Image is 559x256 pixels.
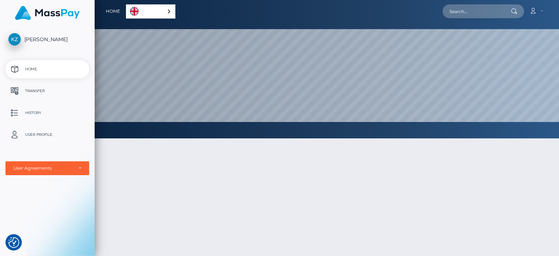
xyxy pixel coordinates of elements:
img: Revisit consent button [8,237,19,248]
a: Home [106,4,120,19]
a: History [5,104,89,122]
button: Consent Preferences [8,237,19,248]
p: History [8,107,86,118]
a: English [126,5,175,18]
a: Home [5,60,89,78]
div: User Agreements [13,165,73,171]
div: Language [126,4,175,19]
input: Search... [443,4,511,18]
button: User Agreements [5,161,89,175]
p: User Profile [8,129,86,140]
img: MassPay [15,6,80,20]
p: Home [8,64,86,75]
aside: Language selected: English [126,4,175,19]
span: [PERSON_NAME] [5,36,89,43]
p: Transfer [8,86,86,97]
a: Transfer [5,82,89,100]
a: User Profile [5,126,89,144]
